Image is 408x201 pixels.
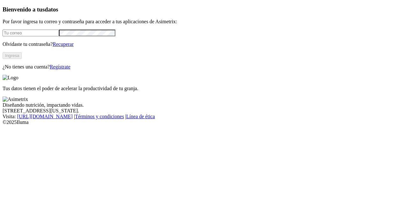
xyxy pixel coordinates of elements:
h3: Bienvenido a tus [3,6,405,13]
div: © 2025 Iluma [3,119,405,125]
button: Ingresa [3,52,22,59]
p: Tus datos tienen el poder de acelerar la productividad de tu granja. [3,86,405,91]
div: Diseñando nutrición, impactando vidas. [3,102,405,108]
a: Línea de ética [126,114,155,119]
p: Olvidaste tu contraseña? [3,41,405,47]
p: ¿No tienes una cuenta? [3,64,405,70]
div: Visita : | | [3,114,405,119]
a: Regístrate [50,64,70,69]
img: Logo [3,75,18,81]
div: [STREET_ADDRESS][US_STATE]. [3,108,405,114]
img: Asimetrix [3,97,28,102]
a: Recuperar [53,41,74,47]
span: datos [45,6,58,13]
a: Términos y condiciones [75,114,124,119]
input: Tu correo [3,30,59,36]
a: [URL][DOMAIN_NAME] [17,114,73,119]
p: Por favor ingresa tu correo y contraseña para acceder a tus aplicaciones de Asimetrix: [3,19,405,25]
